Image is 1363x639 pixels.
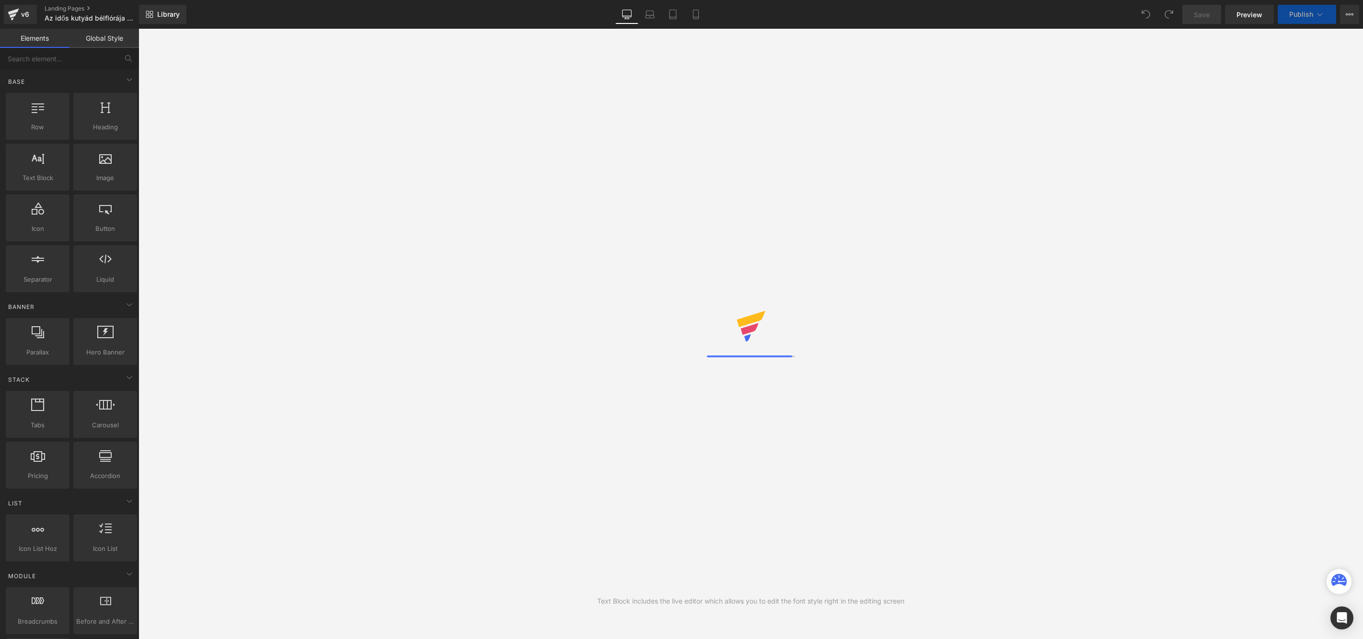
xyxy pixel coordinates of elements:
[4,5,37,24] a: v6
[7,77,26,86] span: Base
[1278,5,1336,24] button: Publish
[638,5,661,24] a: Laptop
[597,596,904,606] div: Text Block includes the live editor which allows you to edit the font style right in the editing ...
[9,347,67,357] span: Parallax
[76,471,134,481] span: Accordion
[9,544,67,554] span: Icon List Hoz
[76,347,134,357] span: Hero Banner
[661,5,684,24] a: Tablet
[7,302,35,311] span: Banner
[7,571,37,581] span: Module
[1236,10,1262,20] span: Preview
[76,122,134,132] span: Heading
[1194,10,1210,20] span: Save
[76,544,134,554] span: Icon List
[9,616,67,627] span: Breadcrumbs
[45,5,155,12] a: Landing Pages
[7,375,31,384] span: Stack
[9,122,67,132] span: Row
[1225,5,1274,24] a: Preview
[1330,606,1353,629] div: Open Intercom Messenger
[1136,5,1155,24] button: Undo
[615,5,638,24] a: Desktop
[1159,5,1178,24] button: Redo
[9,274,67,285] span: Separator
[684,5,707,24] a: Mobile
[9,173,67,183] span: Text Block
[76,173,134,183] span: Image
[7,499,23,508] span: List
[76,616,134,627] span: Before and After Images
[69,29,139,48] a: Global Style
[76,274,134,285] span: Liquid
[139,5,186,24] a: New Library
[1340,5,1359,24] button: More
[1289,11,1313,18] span: Publish
[19,8,31,21] div: v6
[9,224,67,234] span: Icon
[76,224,134,234] span: Button
[76,420,134,430] span: Carousel
[9,420,67,430] span: Tabs
[45,14,137,22] span: Az idős kutyád bélflórája valóban egészséges?
[157,10,180,19] span: Library
[9,471,67,481] span: Pricing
